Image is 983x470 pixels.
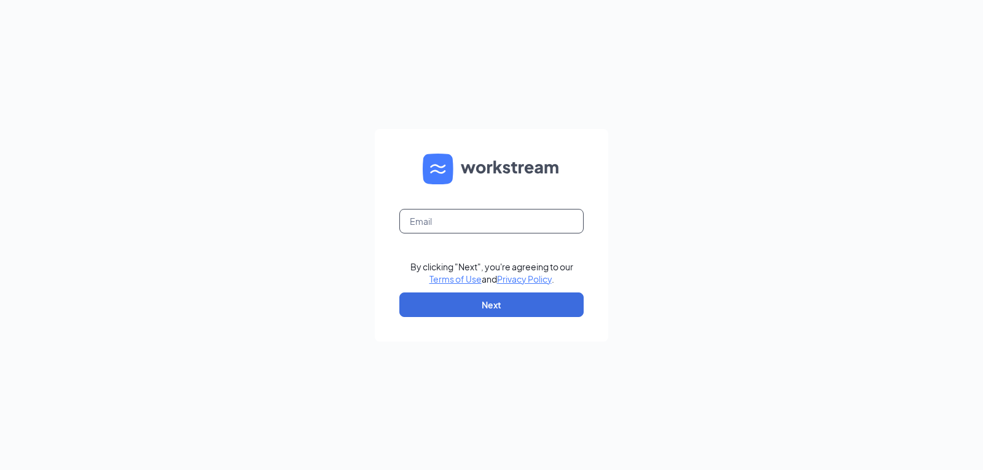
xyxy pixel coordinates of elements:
img: WS logo and Workstream text [423,154,560,184]
input: Email [399,209,584,233]
button: Next [399,292,584,317]
a: Privacy Policy [497,273,552,284]
div: By clicking "Next", you're agreeing to our and . [410,260,573,285]
a: Terms of Use [429,273,482,284]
